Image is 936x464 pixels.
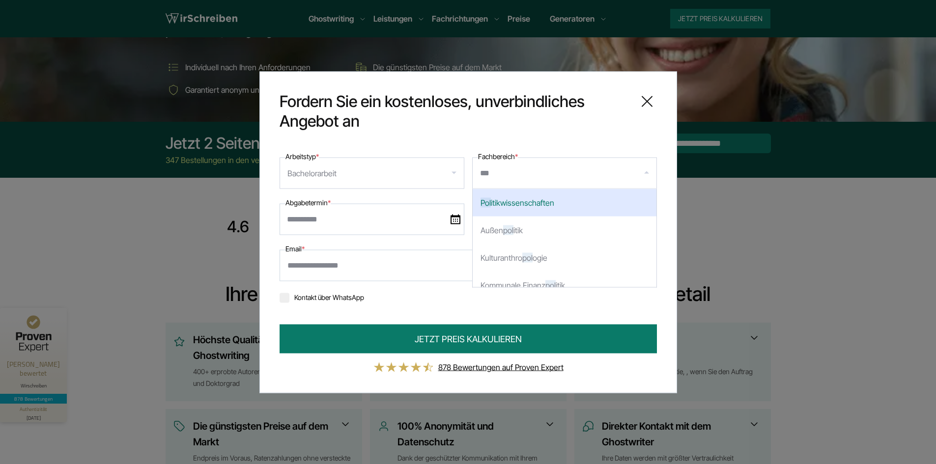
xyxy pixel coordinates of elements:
a: 878 Bewertungen auf Proven Expert [438,362,564,372]
label: Kontakt über WhatsApp [280,293,364,301]
label: Abgabetermin [285,196,331,208]
span: JETZT PREIS KALKULIEREN [415,332,522,345]
label: Arbeitstyp [285,150,319,162]
input: date [280,203,464,235]
span: Fordern Sie ein kostenloses, unverbindliches Angebot an [280,91,629,131]
label: Email [285,243,305,254]
div: Kommunale Finanz itik [473,271,656,299]
div: Außen itik [473,216,656,244]
img: date [451,214,460,224]
span: pol [522,252,533,262]
div: itikwissenschaften [473,189,656,216]
span: Pol [481,197,491,207]
span: pol [503,225,513,235]
div: Kulturanthro ogie [473,244,656,271]
span: pol [545,280,556,290]
label: Fachbereich [478,150,518,162]
button: JETZT PREIS KALKULIEREN [280,324,657,353]
div: Bachelorarbeit [287,165,337,181]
